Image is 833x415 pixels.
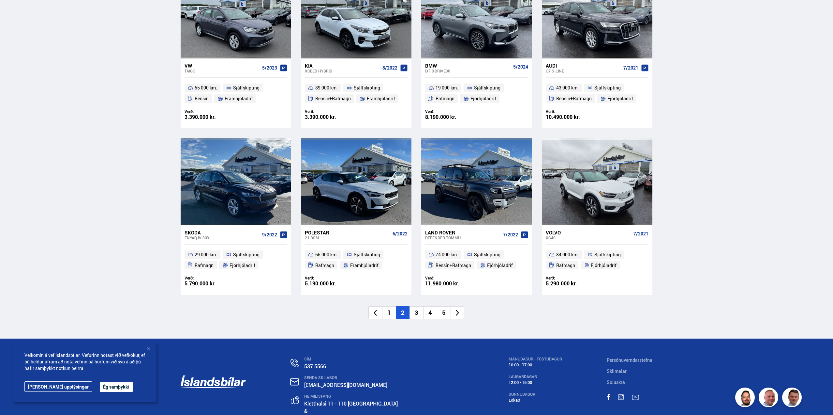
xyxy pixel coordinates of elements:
div: Polestar [305,230,390,235]
div: VW [185,63,260,69]
span: Sjálfskipting [354,84,380,92]
span: 84 000 km. [556,251,579,259]
span: 5/2023 [262,65,277,71]
a: VW Taigo 5/2023 55 000 km. Sjálfskipting Bensín Framhjóladrif Verð: 3.390.000 kr. [181,58,291,128]
div: Land Rover [425,230,500,235]
div: 3.390.000 kr. [185,114,236,120]
img: nHj8e-n-aHgjukTg.svg [290,378,299,386]
div: Skoda [185,230,260,235]
span: Framhjóladrif [225,95,253,103]
span: Framhjóladrif [350,262,379,269]
a: Kia XCeed HYBRID 8/2022 89 000 km. Sjálfskipting Bensín+Rafmagn Framhjóladrif Verð: 3.390.000 kr. [301,58,411,128]
span: Rafmagn [436,95,454,103]
img: n0V2lOsqF3l1V2iz.svg [290,359,299,367]
img: siFngHWaQ9KaOqBr.png [760,389,779,408]
span: Bensín+Rafmagn [436,262,471,269]
span: 5/2024 [513,64,528,70]
span: Sjálfskipting [474,84,500,92]
span: Sjálfskipting [233,84,260,92]
a: Volvo XC40 7/2021 84 000 km. Sjálfskipting Rafmagn Fjórhjóladrif Verð: 5.290.000 kr. [542,225,652,295]
li: 5 [437,306,451,319]
div: SÍMI [304,357,464,361]
li: 4 [423,306,437,319]
li: 3 [409,306,423,319]
a: Skilmalar [607,368,627,374]
div: MÁNUDAGUR - FÖSTUDAGUR [509,357,562,361]
div: XC40 [546,235,631,240]
a: Audi Q7 S-LINE 7/2021 43 000 km. Sjálfskipting Bensín+Rafmagn Fjórhjóladrif Verð: 10.490.000 kr. [542,58,652,128]
div: Taigo [185,69,260,73]
span: 7/2021 [623,65,638,71]
img: nhp88E3Fdnt1Opn2.png [736,389,756,408]
span: 74 000 km. [436,251,458,259]
span: Sjálfskipting [594,251,621,259]
div: 5.290.000 kr. [546,281,597,286]
a: BMW ix1 XDRIVE30 5/2024 19 000 km. Sjálfskipting Rafmagn Fjórhjóladrif Verð: 8.190.000 kr. [421,58,532,128]
img: gp4YpyYFnEr45R34.svg [291,396,299,405]
span: Fjórhjóladrif [487,262,513,269]
span: Rafmagn [195,262,214,269]
div: Verð: [305,109,356,114]
div: Verð: [546,276,597,280]
div: XCeed HYBRID [305,69,380,73]
div: HEIMILISFANG [304,394,464,399]
div: 12:00 - 15:00 [509,380,562,385]
div: SENDA SKILABOÐ [304,375,464,380]
button: Ég samþykki [100,382,133,392]
button: Opna LiveChat spjallviðmót [5,3,25,22]
a: Land Rover Defender TOMMU 7/2022 74 000 km. Sjálfskipting Bensín+Rafmagn Fjórhjóladrif Verð: 11.9... [421,225,532,295]
span: Framhjóladrif [367,95,395,103]
span: Sjálfskipting [474,251,500,259]
a: [EMAIL_ADDRESS][DOMAIN_NAME] [304,381,387,389]
a: [PERSON_NAME] upplýsingar [24,381,92,392]
div: SUNNUDAGUR [509,392,562,397]
span: 6/2022 [393,231,408,236]
span: Fjórhjóladrif [470,95,496,103]
span: Fjórhjóladrif [230,262,255,269]
div: Volvo [546,230,631,235]
div: 2 LRSM [305,235,390,240]
div: BMW [425,63,510,69]
strong: & [304,407,308,415]
span: 8/2022 [382,65,397,71]
div: Kia [305,63,380,69]
div: LAUGARDAGAR [509,375,562,379]
span: 65 000 km. [315,251,338,259]
span: Sjálfskipting [594,84,621,92]
span: Rafmagn [315,262,334,269]
span: 29 000 km. [195,251,217,259]
div: 5.190.000 kr. [305,281,356,286]
span: Velkomin á vef Íslandsbílar. Vefurinn notast við vefkökur, ef þú heldur áfram að nota vefinn þá h... [24,352,145,372]
a: Persónuverndarstefna [607,357,652,363]
span: Sjálfskipting [354,251,380,259]
a: Söluskrá [607,379,625,385]
div: Defender TOMMU [425,235,500,240]
div: 10.490.000 kr. [546,114,597,120]
span: 7/2022 [503,232,518,237]
div: Verð: [305,276,356,280]
span: Sjálfskipting [233,251,260,259]
div: Verð: [185,276,236,280]
li: 2 [396,306,409,319]
span: Fjórhjóladrif [607,95,633,103]
div: 8.190.000 kr. [425,114,477,120]
div: Enyaq iV 80X [185,235,260,240]
span: Fjórhjóladrif [591,262,617,269]
span: 89 000 km. [315,84,338,92]
a: Skoda Enyaq iV 80X 9/2022 29 000 km. Sjálfskipting Rafmagn Fjórhjóladrif Verð: 5.790.000 kr. [181,225,291,295]
img: FbJEzSuNWCJXmdc-.webp [783,389,803,408]
a: Kletthálsi 11 - 110 [GEOGRAPHIC_DATA] [304,400,398,407]
div: Verð: [185,109,236,114]
div: 5.790.000 kr. [185,281,236,286]
div: Verð: [546,109,597,114]
div: 3.390.000 kr. [305,114,356,120]
div: Verð: [425,276,477,280]
a: 537 5566 [304,363,326,370]
div: Lokað [509,398,562,403]
span: Bensín+Rafmagn [315,95,351,103]
div: Verð: [425,109,477,114]
div: Audi [546,63,621,69]
a: Polestar 2 LRSM 6/2022 65 000 km. Sjálfskipting Rafmagn Framhjóladrif Verð: 5.190.000 kr. [301,225,411,295]
span: Bensín+Rafmagn [556,95,592,103]
div: 10:00 - 17:00 [509,362,562,367]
